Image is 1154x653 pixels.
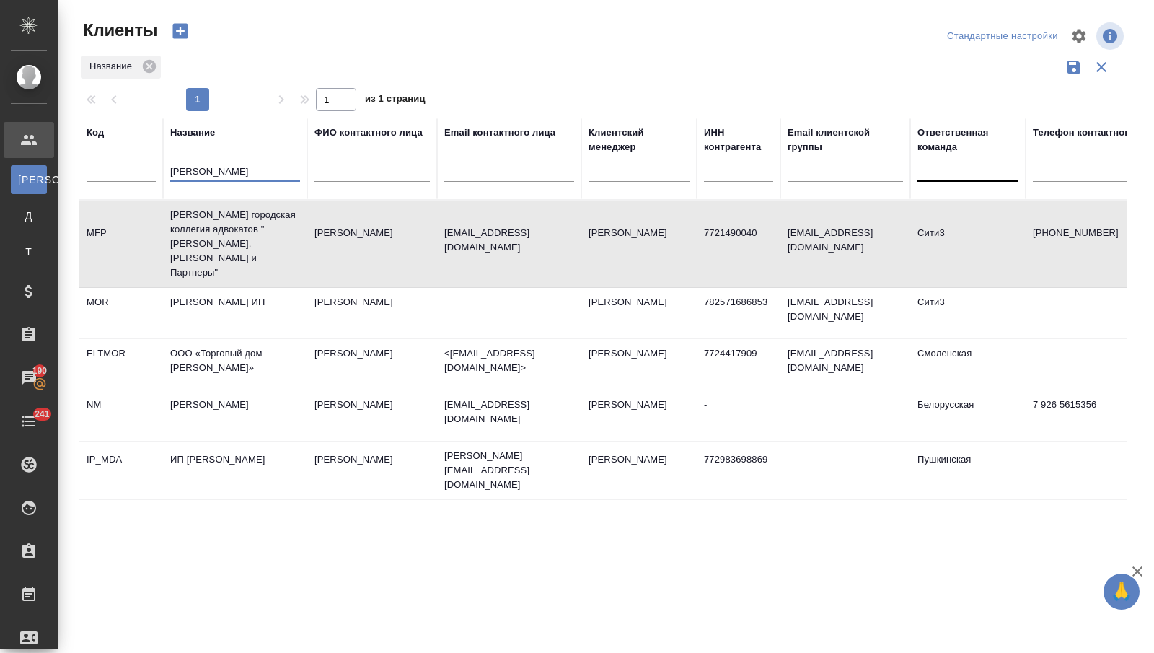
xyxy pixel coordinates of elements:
[910,390,1026,441] td: Белорусская
[1088,53,1115,81] button: Сбросить фильтры
[444,449,574,492] p: [PERSON_NAME][EMAIL_ADDRESS][DOMAIN_NAME]
[697,219,780,269] td: 7721490040
[87,126,104,140] div: Код
[589,126,690,154] div: Клиентский менеджер
[4,403,54,439] a: 241
[163,445,307,496] td: ИП [PERSON_NAME]
[780,339,910,390] td: [EMAIL_ADDRESS][DOMAIN_NAME]
[24,364,56,378] span: 190
[79,390,163,441] td: NM
[581,445,697,496] td: [PERSON_NAME]
[307,288,437,338] td: [PERSON_NAME]
[79,339,163,390] td: ELTMOR
[26,407,58,421] span: 241
[89,59,137,74] p: Название
[581,339,697,390] td: [PERSON_NAME]
[79,19,157,42] span: Клиенты
[307,445,437,496] td: [PERSON_NAME]
[18,172,40,187] span: [PERSON_NAME]
[11,201,47,230] a: Д
[910,219,1026,269] td: Сити3
[910,288,1026,338] td: Сити3
[307,339,437,390] td: [PERSON_NAME]
[444,226,574,255] p: [EMAIL_ADDRESS][DOMAIN_NAME]
[581,219,697,269] td: [PERSON_NAME]
[365,90,426,111] span: из 1 страниц
[1109,577,1134,607] span: 🙏
[581,288,697,338] td: [PERSON_NAME]
[4,360,54,396] a: 190
[163,339,307,390] td: ООО «Торговый дом [PERSON_NAME]»
[943,25,1062,48] div: split button
[18,245,40,259] span: Т
[18,209,40,223] span: Д
[444,126,555,140] div: Email контактного лица
[79,288,163,338] td: MOR
[314,126,423,140] div: ФИО контактного лица
[444,398,574,426] p: [EMAIL_ADDRESS][DOMAIN_NAME]
[307,219,437,269] td: [PERSON_NAME]
[697,288,780,338] td: 782571686853
[307,390,437,441] td: [PERSON_NAME]
[81,56,161,79] div: Название
[163,390,307,441] td: [PERSON_NAME]
[170,126,215,140] div: Название
[1060,53,1088,81] button: Сохранить фильтры
[788,126,903,154] div: Email клиентской группы
[163,19,198,43] button: Создать
[917,126,1018,154] div: Ответственная команда
[163,288,307,338] td: [PERSON_NAME] ИП
[704,126,773,154] div: ИНН контрагента
[163,201,307,287] td: [PERSON_NAME] городская коллегия адвокатов "[PERSON_NAME], [PERSON_NAME] и Партнеры"
[444,346,574,375] p: <[EMAIL_ADDRESS][DOMAIN_NAME]>
[79,219,163,269] td: MFP
[1104,574,1140,610] button: 🙏
[1062,19,1096,53] span: Настроить таблицу
[780,288,910,338] td: [EMAIL_ADDRESS][DOMAIN_NAME]
[11,237,47,266] a: Т
[11,165,47,194] a: [PERSON_NAME]
[697,339,780,390] td: 7724417909
[1096,22,1127,50] span: Посмотреть информацию
[910,445,1026,496] td: Пушкинская
[79,445,163,496] td: IP_MDA
[581,390,697,441] td: [PERSON_NAME]
[697,445,780,496] td: 772983698869
[910,339,1026,390] td: Смоленская
[697,390,780,441] td: -
[780,219,910,269] td: [EMAIL_ADDRESS][DOMAIN_NAME]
